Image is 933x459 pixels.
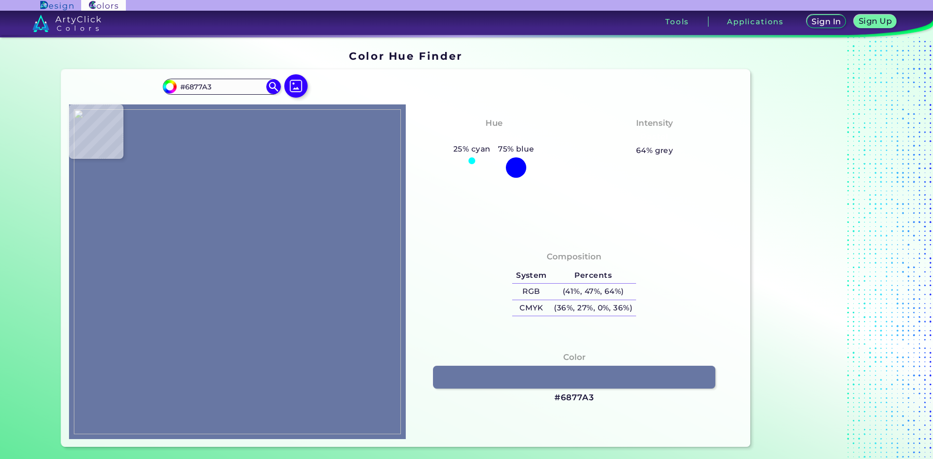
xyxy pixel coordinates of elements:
h5: 75% blue [494,143,538,155]
h5: Percents [551,268,636,284]
h3: Pastel [637,131,673,143]
a: Sign In [809,16,845,28]
input: type color.. [176,80,267,93]
img: icon search [266,79,281,94]
h3: #6877A3 [554,392,594,404]
h5: CMYK [512,300,550,316]
h3: Tools [665,18,689,25]
h1: Color Hue Finder [349,49,462,63]
h5: Sign In [813,18,839,25]
h4: Intensity [636,116,673,130]
h5: (36%, 27%, 0%, 36%) [551,300,636,316]
h4: Color [563,350,586,364]
a: Sign Up [856,16,894,28]
img: ArtyClick Design logo [40,1,73,10]
h5: 64% grey [636,144,674,157]
h3: Applications [727,18,784,25]
h5: Sign Up [860,17,890,25]
img: logo_artyclick_colors_white.svg [33,15,101,32]
h5: System [512,268,550,284]
img: e2703bc3-3099-44aa-9ead-a413408c3d54 [74,109,401,434]
h4: Hue [485,116,502,130]
h4: Composition [547,250,602,264]
h5: 25% cyan [449,143,494,155]
h3: Tealish Blue [462,131,526,143]
h5: (41%, 47%, 64%) [551,284,636,300]
img: icon picture [284,74,308,98]
h5: RGB [512,284,550,300]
